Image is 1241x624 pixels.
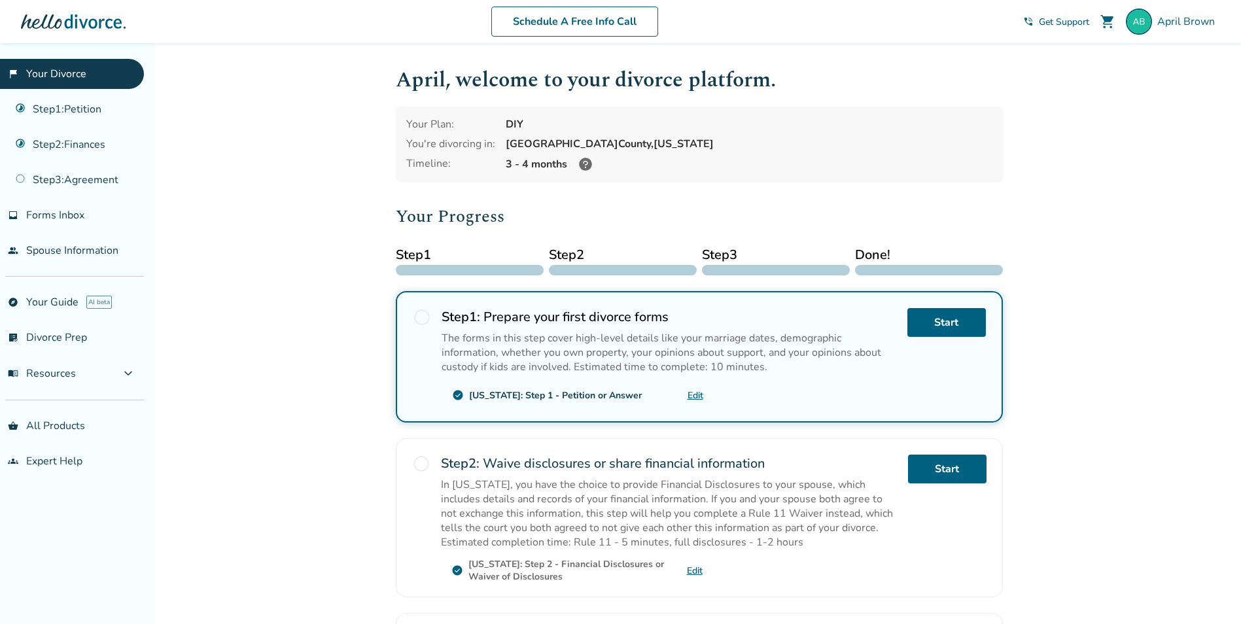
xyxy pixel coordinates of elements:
[1176,561,1241,624] iframe: Chat Widget
[8,297,18,307] span: explore
[396,245,544,265] span: Step 1
[908,455,987,483] a: Start
[1039,16,1089,28] span: Get Support
[86,296,112,309] span: AI beta
[8,210,18,220] span: inbox
[506,137,992,151] div: [GEOGRAPHIC_DATA] County, [US_STATE]
[688,389,703,402] a: Edit
[1126,9,1152,35] img: abrown@tcisd.org
[549,245,697,265] span: Step 2
[406,137,495,151] div: You're divorcing in:
[441,455,898,472] h2: Waive disclosures or share financial information
[8,366,76,381] span: Resources
[468,558,687,583] div: [US_STATE]: Step 2 - Financial Disclosures or Waiver of Disclosures
[8,69,18,79] span: flag_2
[26,208,84,222] span: Forms Inbox
[907,308,986,337] a: Start
[506,117,992,131] div: DIY
[441,535,898,549] p: Estimated completion time: Rule 11 - 5 minutes, full disclosures - 1-2 hours
[396,64,1003,96] h1: April , welcome to your divorce platform.
[452,389,464,401] span: check_circle
[442,308,897,326] h2: Prepare your first divorce forms
[491,7,658,37] a: Schedule A Free Info Call
[855,245,1003,265] span: Done!
[406,156,495,172] div: Timeline:
[1157,14,1220,29] span: April Brown
[120,366,136,381] span: expand_more
[412,455,430,473] span: radio_button_unchecked
[702,245,850,265] span: Step 3
[1100,14,1115,29] span: shopping_cart
[8,245,18,256] span: people
[441,477,898,535] p: In [US_STATE], you have the choice to provide Financial Disclosures to your spouse, which include...
[413,308,431,326] span: radio_button_unchecked
[396,203,1003,230] h2: Your Progress
[1023,16,1034,27] span: phone_in_talk
[506,156,992,172] div: 3 - 4 months
[442,308,480,326] strong: Step 1 :
[441,455,480,472] strong: Step 2 :
[442,331,897,374] p: The forms in this step cover high-level details like your marriage dates, demographic information...
[687,564,703,577] a: Edit
[451,564,463,576] span: check_circle
[8,368,18,379] span: menu_book
[8,332,18,343] span: list_alt_check
[469,389,642,402] div: [US_STATE]: Step 1 - Petition or Answer
[1023,16,1089,28] a: phone_in_talkGet Support
[8,456,18,466] span: groups
[406,117,495,131] div: Your Plan:
[8,421,18,431] span: shopping_basket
